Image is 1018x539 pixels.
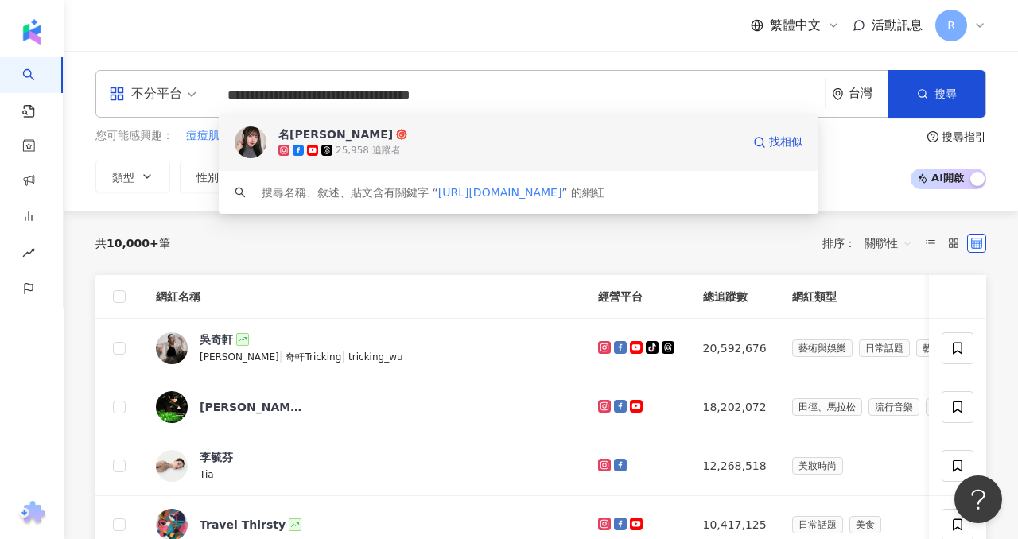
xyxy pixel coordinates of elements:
[934,87,957,100] span: 搜尋
[22,237,35,273] span: rise
[200,399,303,415] div: [PERSON_NAME] [PERSON_NAME]
[156,449,573,483] a: KOL Avatar李毓芬Tia
[95,161,170,192] button: 類型
[926,398,986,416] span: 藝術與娛樂
[942,130,986,143] div: 搜尋指引
[235,187,246,198] span: search
[95,237,170,250] div: 共 筆
[196,171,219,184] span: 性別
[200,517,286,533] div: Travel Thirsty
[17,501,48,526] img: chrome extension
[348,351,403,363] span: tricking_wu
[180,161,254,192] button: 性別
[156,332,188,364] img: KOL Avatar
[438,186,562,199] span: [URL][DOMAIN_NAME]
[947,17,955,34] span: R
[156,391,573,423] a: KOL Avatar[PERSON_NAME] [PERSON_NAME]
[286,351,341,363] span: 奇軒Tricking
[690,378,779,436] td: 18,202,072
[200,332,233,347] div: 吳奇軒
[849,516,881,533] span: 美食
[690,275,779,319] th: 總追蹤數
[769,134,802,150] span: 找相似
[792,398,862,416] span: 田徑、馬拉松
[200,449,233,465] div: 李毓芬
[200,469,214,480] span: Tia
[832,88,844,100] span: environment
[186,128,220,144] span: 痘痘肌
[585,275,690,319] th: 經營平台
[916,339,977,357] span: 教育與學習
[262,184,604,201] div: 搜尋名稱、敘述、貼文含有關鍵字 “ ” 的網紅
[770,17,821,34] span: 繁體中文
[859,339,910,357] span: 日常話題
[336,144,401,157] div: 25,958 追蹤者
[753,126,802,158] a: 找相似
[868,398,919,416] span: 流行音樂
[185,127,220,145] button: 痘痘肌
[792,457,843,475] span: 美妝時尚
[888,70,985,118] button: 搜尋
[156,450,188,482] img: KOL Avatar
[143,275,585,319] th: 網紅名稱
[792,339,853,357] span: 藝術與娛樂
[235,126,266,158] img: KOL Avatar
[95,128,173,144] span: 您可能感興趣：
[792,516,843,533] span: 日常話題
[19,19,45,45] img: logo icon
[690,436,779,496] td: 12,268,518
[109,86,125,102] span: appstore
[341,350,348,363] span: |
[849,87,888,100] div: 台灣
[112,171,134,184] span: 類型
[865,231,912,256] span: 關聯性
[954,475,1002,523] iframe: Help Scout Beacon - Open
[872,17,923,33] span: 活動訊息
[107,237,159,250] span: 10,000+
[156,332,573,365] a: KOL Avatar吳奇軒[PERSON_NAME]|奇軒Tricking|tricking_wu
[156,391,188,423] img: KOL Avatar
[278,126,393,142] div: 名[PERSON_NAME]
[279,350,286,363] span: |
[200,351,279,363] span: [PERSON_NAME]
[822,231,921,256] div: 排序：
[22,57,54,119] a: search
[109,81,182,107] div: 不分平台
[927,131,938,142] span: question-circle
[690,319,779,378] td: 20,592,676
